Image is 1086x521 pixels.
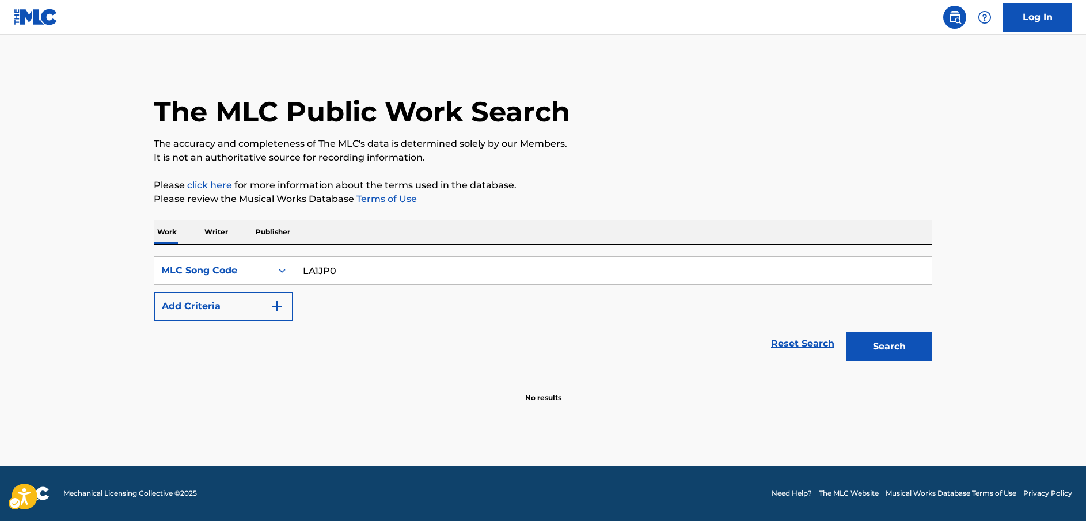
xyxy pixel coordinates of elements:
img: logo [14,486,50,500]
button: Add Criteria [154,292,293,321]
a: click here [187,180,232,191]
a: Log In [1003,3,1072,32]
p: Publisher [252,220,294,244]
form: Search Form [154,256,932,367]
button: Search [846,332,932,361]
a: Need Help? [772,488,812,499]
div: MLC Song Code [161,264,265,277]
a: The MLC Website [819,488,879,499]
p: Writer [201,220,231,244]
a: Terms of Use [354,193,417,204]
p: Please for more information about the terms used in the database. [154,178,932,192]
h1: The MLC Public Work Search [154,94,570,129]
img: 9d2ae6d4665cec9f34b9.svg [270,299,284,313]
div: On [272,257,293,284]
a: Musical Works Database Terms of Use [886,488,1016,499]
p: It is not an authoritative source for recording information. [154,151,932,165]
a: Reset Search [765,331,840,356]
img: help [978,10,992,24]
input: Search... [293,257,932,284]
img: MLC Logo [14,9,58,25]
p: No results [525,379,561,403]
p: The accuracy and completeness of The MLC's data is determined solely by our Members. [154,137,932,151]
a: Privacy Policy [1023,488,1072,499]
img: search [948,10,962,24]
span: Mechanical Licensing Collective © 2025 [63,488,197,499]
p: Work [154,220,180,244]
p: Please review the Musical Works Database [154,192,932,206]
